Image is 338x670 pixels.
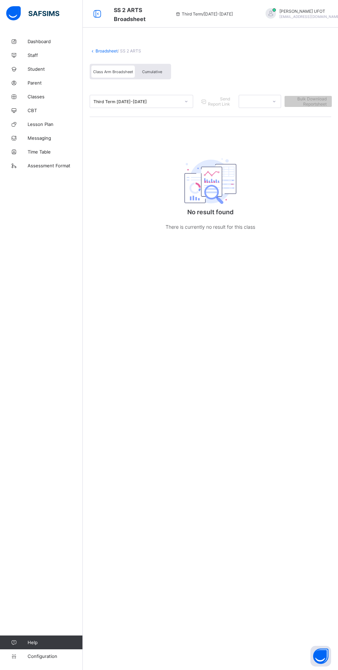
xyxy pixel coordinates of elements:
span: Cumulative [142,69,162,74]
span: Lesson Plan [28,121,83,127]
span: / SS 2 ARTS [118,48,141,53]
img: safsims [6,6,59,21]
span: Class Arm Broadsheet [114,7,146,22]
span: Send Report Link [208,96,230,107]
span: Classes [28,94,83,99]
span: Assessment Format [28,163,83,168]
span: session/term information [175,11,233,17]
div: No result found [141,139,279,245]
span: Time Table [28,149,83,155]
button: Open asap [310,646,331,667]
span: Configuration [28,653,82,659]
span: Bulk Download Reportsheet [290,96,327,107]
span: CBT [28,108,83,113]
span: Student [28,66,83,72]
p: There is currently no result for this class [141,223,279,231]
span: Parent [28,80,83,86]
p: No result found [141,208,279,216]
span: Staff [28,52,83,58]
span: Class Arm Broadsheet [93,69,133,74]
span: Dashboard [28,39,83,44]
img: classEmptyState.7d4ec5dc6d57f4e1adfd249b62c1c528.svg [185,158,236,204]
span: Messaging [28,135,83,141]
div: Third Term [DATE]-[DATE] [93,99,180,104]
a: Broadsheet [96,48,118,53]
span: Help [28,640,82,645]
